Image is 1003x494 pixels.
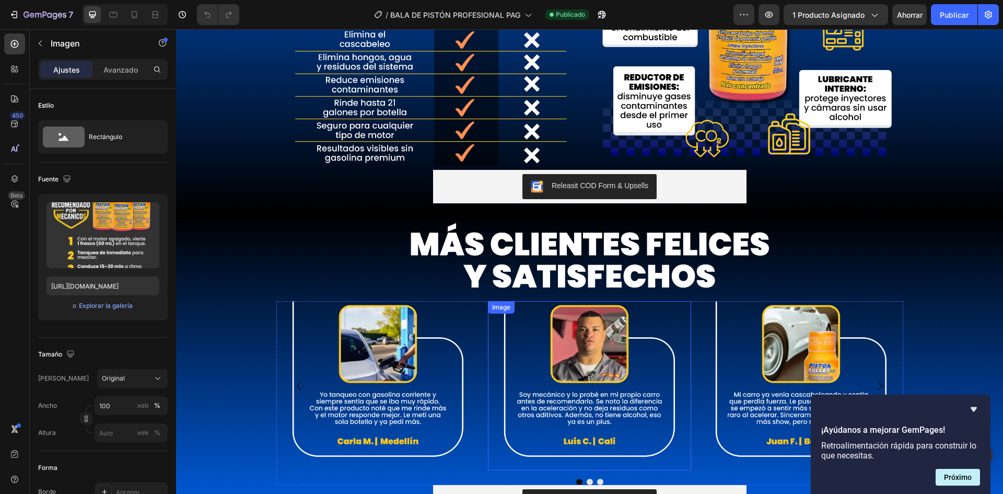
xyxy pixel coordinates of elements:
font: Fuente [38,175,59,183]
img: imagen de vista previa [46,202,159,268]
button: Carousel Next Arrow [690,342,719,371]
font: Publicado [556,10,585,18]
div: Image [314,273,336,283]
button: Releasit COD Form & Upsells [346,145,481,170]
button: Dot [421,450,427,456]
font: Ahorrar [897,10,923,19]
input: píxeles% [95,396,168,415]
font: Publicar [940,10,969,19]
font: Explorar la galería [79,302,133,309]
font: Forma [38,464,57,472]
font: Rectángulo [89,133,122,141]
img: gempages_571005046741795712-2253f4fd-06b2-4e5c-9121-533c50a0a74a.webp [100,185,727,272]
input: píxeles% [95,423,168,442]
button: Dot [400,450,406,456]
button: % [136,399,149,412]
font: / [386,10,388,19]
button: 1 producto asignado [784,4,888,25]
button: Siguiente pregunta [936,469,980,486]
button: Carousel Back Arrow [109,342,138,371]
font: % [154,401,160,409]
iframe: Área de diseño [176,29,1003,494]
input: https://ejemplo.com/imagen.jpg [46,277,159,295]
button: Ocultar encuesta [967,403,980,416]
button: píxeles [151,427,164,439]
font: Beta [10,192,22,199]
font: [PERSON_NAME] [38,374,89,382]
font: 7 [68,9,73,20]
div: Deshacer/Rehacer [197,4,239,25]
font: ¡Ayúdanos a mejorar GemPages! [821,425,945,435]
font: Original [102,374,125,382]
font: BALA DE PISTÓN PROFESIONAL PAG [390,10,520,19]
div: ¡Ayúdanos a mejorar GemPages! [821,403,980,486]
font: Próximo [944,473,972,481]
img: gempages_571005046741795712-86944a73-cb56-4d5c-9b89-d5d948abb6df.webp [523,272,727,441]
button: Releasit COD Form & Upsells [346,460,481,485]
font: píxeles [132,429,153,436]
font: 1 producto asignado [792,10,865,19]
div: Releasit COD Form & Upsells [376,151,472,162]
img: CKKYs5695_ICEAE=.webp [355,151,367,164]
font: Ajustes [53,65,80,74]
font: % [154,429,160,436]
button: Dot [411,450,417,456]
button: Ahorrar [892,4,927,25]
button: Original [97,369,168,388]
font: o [73,302,76,309]
img: gempages_571005046741795712-d336d226-1554-4520-a314-6b5a144ab74d.webp [312,272,515,441]
font: Avanzado [103,65,138,74]
button: Explorar la galería [78,301,133,311]
button: Publicar [931,4,977,25]
font: Altura [38,429,56,436]
img: gempages_571005046741795712-24c462c7-271c-44b8-8d29-9e6baf4c4f7c.webp [100,272,304,441]
font: Retroalimentación rápida para construir lo que necesitas. [821,441,976,461]
p: Imagen [51,37,139,50]
button: 7 [4,4,78,25]
font: píxeles [132,401,153,409]
button: píxeles [151,399,164,412]
font: Tamaño [38,350,62,358]
font: Estilo [38,101,54,109]
font: Ancho [38,401,57,409]
font: 450 [12,112,23,119]
button: % [136,427,149,439]
font: Imagen [51,38,80,49]
h2: ¡Ayúdanos a mejorar GemPages! [821,424,980,436]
